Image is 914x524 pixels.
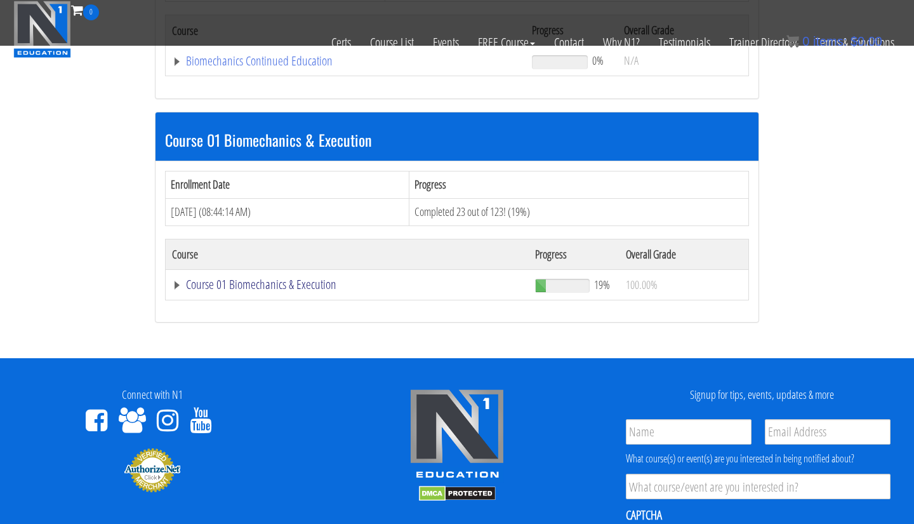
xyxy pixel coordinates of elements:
img: DMCA.com Protection Status [419,486,496,501]
span: 0% [592,53,604,67]
span: $ [851,34,858,48]
bdi: 0.00 [851,34,882,48]
label: CAPTCHA [626,507,662,523]
a: Terms & Conditions [806,20,904,65]
a: Contact [545,20,593,65]
img: n1-edu-logo [409,389,505,483]
div: What course(s) or event(s) are you interested in being notified about? [626,451,891,466]
input: Name [626,419,752,445]
th: Progress [529,239,619,269]
a: 0 items: $0.00 [786,34,882,48]
span: 0 [83,4,99,20]
a: Events [423,20,468,65]
th: Overall Grade [619,239,749,269]
a: FREE Course [468,20,545,65]
a: Course List [361,20,423,65]
a: Why N1? [593,20,649,65]
img: Authorize.Net Merchant - Click to Verify [124,447,181,493]
a: 0 [71,1,99,18]
th: Course [166,239,529,269]
span: 0 [802,34,809,48]
img: n1-education [13,1,71,58]
td: [DATE] (08:44:14 AM) [166,198,409,225]
a: Testimonials [649,20,720,65]
a: Certs [322,20,361,65]
h3: Course 01 Biomechanics & Execution [165,131,749,148]
input: Email Address [765,419,891,445]
h4: Connect with N1 [10,389,295,401]
th: Enrollment Date [166,171,409,199]
span: items: [813,34,847,48]
a: Course 01 Biomechanics & Execution [172,278,522,291]
td: 100.00% [619,269,749,300]
td: Completed 23 out of 123! (19%) [409,198,749,225]
h4: Signup for tips, events, updates & more [619,389,904,401]
span: 19% [594,278,610,292]
th: Progress [409,171,749,199]
img: icon11.png [786,35,799,48]
a: Trainer Directory [720,20,806,65]
input: What course/event are you interested in? [626,474,891,499]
